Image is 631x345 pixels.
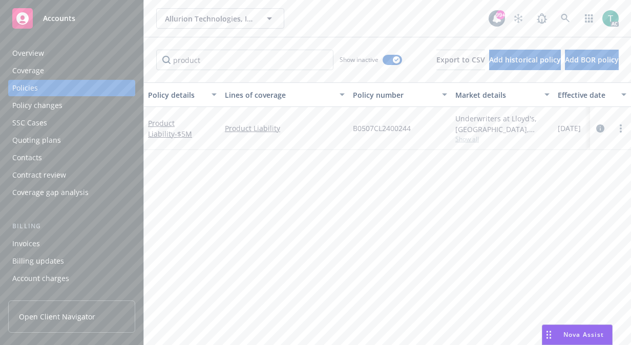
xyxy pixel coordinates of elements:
a: Coverage [8,62,135,79]
span: - $5M [175,129,192,139]
a: Report a Bug [532,8,552,29]
button: Lines of coverage [221,82,349,107]
div: Policy details [148,90,205,100]
a: Switch app [579,8,599,29]
a: Installment plans [8,288,135,304]
div: Contacts [12,149,42,166]
div: Contract review [12,167,66,183]
div: Policy changes [12,97,62,114]
a: SSC Cases [8,115,135,131]
div: Policy number [353,90,436,100]
div: Policies [12,80,38,96]
span: Nova Assist [563,330,604,339]
button: Add historical policy [489,50,561,70]
input: Filter by keyword... [156,50,333,70]
button: Policy number [349,82,451,107]
div: Drag to move [542,325,555,344]
a: Contacts [8,149,135,166]
button: Nova Assist [542,325,613,345]
span: Export to CSV [436,55,485,64]
img: photo [602,10,619,27]
button: Export to CSV [436,50,485,70]
span: Add BOR policy [565,55,619,64]
a: Policy changes [8,97,135,114]
div: Lines of coverage [225,90,333,100]
a: Quoting plans [8,132,135,148]
div: Billing updates [12,253,64,269]
div: Underwriters at Lloyd's, [GEOGRAPHIC_DATA], [PERSON_NAME] of [GEOGRAPHIC_DATA], Clinical Trials I... [455,113,550,135]
span: Add historical policy [489,55,561,64]
span: Open Client Navigator [19,311,95,322]
div: Effective date [558,90,615,100]
div: SSC Cases [12,115,47,131]
div: Overview [12,45,44,61]
a: circleInformation [594,122,606,135]
span: Show all [455,135,550,143]
a: Product Liability [148,118,192,139]
div: Installment plans [12,288,72,304]
a: Product Liability [225,123,345,134]
a: Invoices [8,235,135,252]
a: Coverage gap analysis [8,184,135,201]
a: Stop snowing [508,8,529,29]
button: Allurion Technologies, Inc. [156,8,284,29]
div: 99+ [496,10,505,19]
div: Billing [8,221,135,231]
a: Account charges [8,270,135,287]
a: Search [555,8,576,29]
button: Effective date [554,82,630,107]
div: Coverage gap analysis [12,184,89,201]
button: Add BOR policy [565,50,619,70]
span: Accounts [43,14,75,23]
div: Quoting plans [12,132,61,148]
a: Policies [8,80,135,96]
span: [DATE] [558,123,581,134]
span: Show inactive [340,55,378,64]
span: B0507CL2400244 [353,123,411,134]
a: Overview [8,45,135,61]
a: Accounts [8,4,135,33]
div: Market details [455,90,538,100]
button: Policy details [144,82,221,107]
span: Allurion Technologies, Inc. [165,13,254,24]
a: more [615,122,627,135]
button: Market details [451,82,554,107]
div: Coverage [12,62,44,79]
div: Invoices [12,235,40,252]
a: Billing updates [8,253,135,269]
div: Account charges [12,270,69,287]
a: Contract review [8,167,135,183]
